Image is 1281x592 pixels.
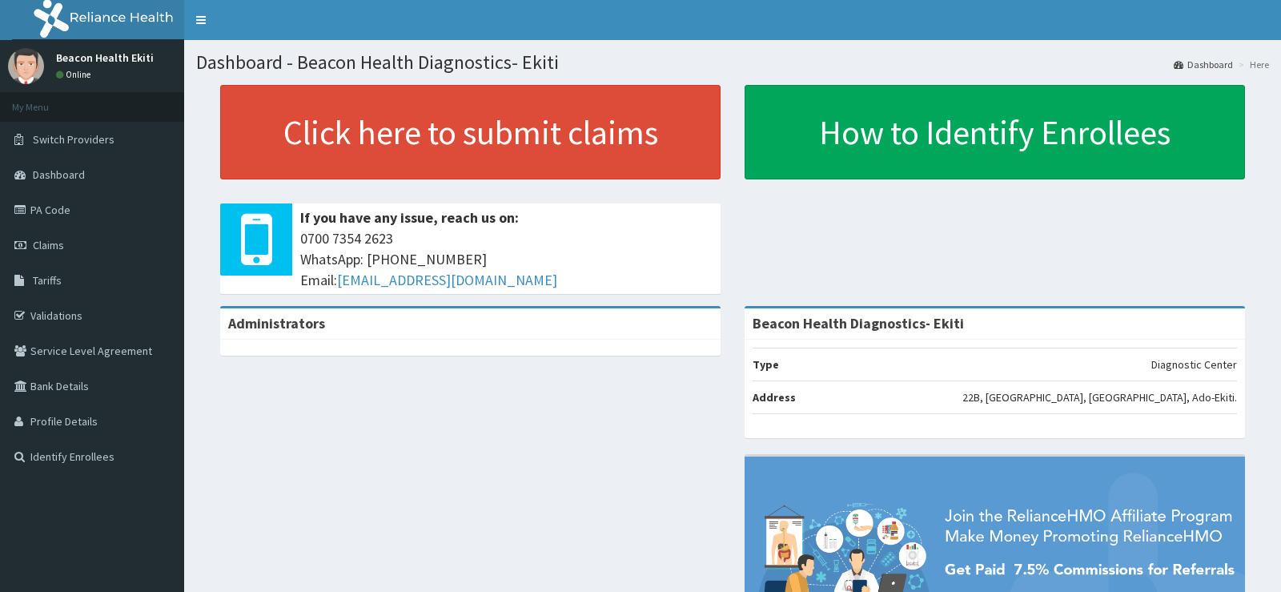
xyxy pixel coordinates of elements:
a: Click here to submit claims [220,85,721,179]
p: 22B, [GEOGRAPHIC_DATA], [GEOGRAPHIC_DATA], Ado-Ekiti. [962,389,1237,405]
b: Administrators [228,314,325,332]
p: Diagnostic Center [1151,356,1237,373]
span: Dashboard [33,167,85,182]
a: How to Identify Enrollees [745,85,1245,179]
b: Type [753,357,779,372]
a: Online [56,69,94,80]
span: Switch Providers [33,132,114,147]
b: If you have any issue, reach us on: [300,208,519,227]
img: User Image [8,48,44,84]
span: Tariffs [33,273,62,288]
li: Here [1235,58,1269,71]
strong: Beacon Health Diagnostics- Ekiti [753,314,964,332]
span: 0700 7354 2623 WhatsApp: [PHONE_NUMBER] Email: [300,228,713,290]
b: Address [753,390,796,405]
a: Dashboard [1174,58,1233,71]
span: Claims [33,238,64,252]
a: [EMAIL_ADDRESS][DOMAIN_NAME] [337,271,557,289]
h1: Dashboard - Beacon Health Diagnostics- Ekiti [196,52,1269,73]
p: Beacon Health Ekiti [56,52,154,63]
